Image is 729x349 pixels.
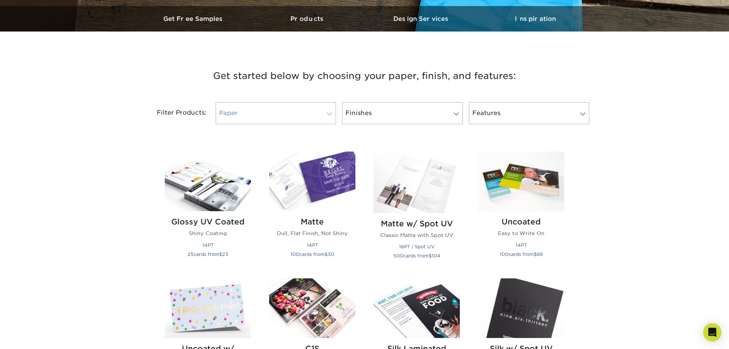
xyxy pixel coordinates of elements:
a: Glossy UV Coated Postcards Glossy UV Coated Shiny Coating 14PT 25cards from$23 [165,152,251,269]
a: Matte Postcards Matte Dull, Flat Finish, Not Shiny 14PT 100cards from$30 [269,152,355,269]
small: cards from [500,251,543,257]
span: 100 [290,251,299,257]
h3: Get Free Samples [137,15,251,22]
a: Design Services [364,6,478,32]
img: Silk Laminated Postcards [374,278,460,338]
small: cards from [188,251,228,257]
span: $ [429,253,432,259]
a: Paper [216,102,336,124]
h2: Matte w/ Spot UV [374,219,460,228]
span: 500 [393,253,403,259]
span: 104 [432,253,440,259]
a: Uncoated Postcards Uncoated Easy to Write On 14PT 100cards from$66 [478,152,564,269]
small: 14PT [202,242,214,248]
img: Glossy UV Coated Postcards [165,152,251,211]
small: 14PT [516,242,527,248]
h2: Glossy UV Coated [165,217,251,226]
h3: Products [251,15,364,22]
div: Filter Products: [137,102,213,124]
img: C1S Postcards [269,278,355,338]
img: Uncoated w/ Stamped Foil Postcards [165,278,251,338]
span: 23 [222,251,228,257]
small: 14PT [307,242,318,248]
p: Shiny Coating [165,229,251,237]
img: Matte w/ Spot UV Postcards [374,152,460,213]
h3: Design Services [364,15,478,22]
small: cards from [393,253,440,259]
h3: Inspiration [478,15,592,22]
span: 100 [500,251,508,257]
a: Finishes [342,102,462,124]
img: Matte Postcards [269,152,355,211]
a: Features [469,102,589,124]
p: Easy to Write On [478,229,564,237]
h2: Matte [269,217,355,226]
a: Products [251,6,364,32]
div: Open Intercom Messenger [703,323,721,341]
h3: Get started below by choosing your paper, finish, and features: [142,59,587,93]
span: $ [325,251,328,257]
small: 16PT | Spot UV [399,244,434,250]
img: Silk w/ Spot UV Postcards [478,278,564,338]
p: Classic Matte with Spot UV [374,231,460,239]
h2: Uncoated [478,217,564,226]
span: 30 [328,251,334,257]
a: Inspiration [478,6,592,32]
span: $ [219,251,222,257]
span: $ [534,251,537,257]
p: Dull, Flat Finish, Not Shiny [269,229,355,237]
a: Get Free Samples [137,6,251,32]
span: 25 [188,251,194,257]
a: Matte w/ Spot UV Postcards Matte w/ Spot UV Classic Matte with Spot UV 16PT | Spot UV 500cards fr... [374,152,460,269]
small: cards from [290,251,334,257]
span: 66 [537,251,543,257]
img: Uncoated Postcards [478,152,564,211]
